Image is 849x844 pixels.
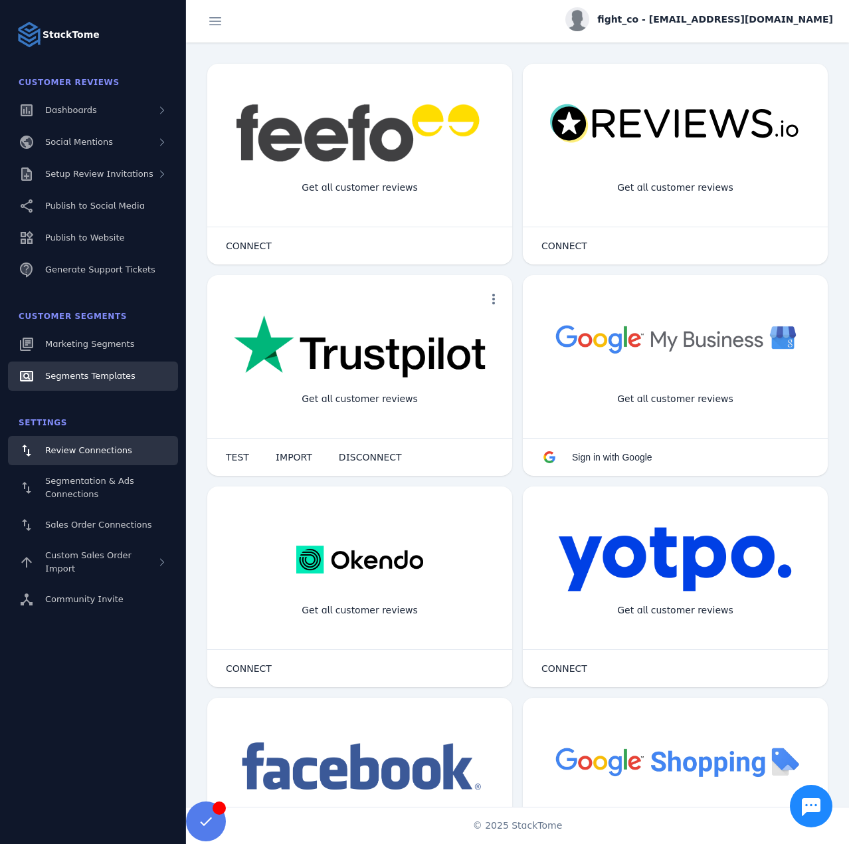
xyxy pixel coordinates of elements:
a: Segmentation & Ads Connections [8,468,178,508]
span: DISCONNECT [339,453,402,462]
span: CONNECT [226,664,272,673]
img: googleshopping.png [549,738,801,785]
span: Social Mentions [45,137,113,147]
span: Publish to Social Media [45,201,145,211]
span: Review Connections [45,445,132,455]
span: Custom Sales Order Import [45,550,132,574]
button: Sign in with Google [528,444,666,471]
span: Sign in with Google [572,452,652,463]
img: trustpilot.png [234,315,486,380]
span: Customer Segments [19,312,127,321]
img: facebook.png [234,738,486,797]
a: Segments Templates [8,362,178,391]
strong: StackTome [43,28,100,42]
button: DISCONNECT [326,444,415,471]
div: Get all customer reviews [291,381,428,417]
img: okendo.webp [296,526,423,593]
span: © 2025 StackTome [473,819,563,833]
span: CONNECT [541,664,587,673]
button: CONNECT [528,233,601,259]
a: Publish to Website [8,223,178,253]
a: Publish to Social Media [8,191,178,221]
img: profile.jpg [565,7,589,31]
span: Generate Support Tickets [45,264,155,274]
a: Sales Order Connections [8,510,178,540]
span: Settings [19,418,67,427]
button: TEST [213,444,262,471]
div: Get all customer reviews [291,593,428,628]
a: Community Invite [8,585,178,614]
span: Community Invite [45,594,124,604]
img: reviewsio.svg [549,104,801,144]
a: Marketing Segments [8,330,178,359]
img: Logo image [16,21,43,48]
button: more [480,286,507,312]
span: Segments Templates [45,371,136,381]
button: CONNECT [213,655,285,682]
div: Import Products from Google [597,804,753,839]
div: Get all customer reviews [607,593,744,628]
div: Get all customer reviews [607,170,744,205]
img: yotpo.png [558,526,793,593]
div: Get all customer reviews [291,170,428,205]
span: IMPORT [276,453,312,462]
span: Customer Reviews [19,78,120,87]
span: fight_co - [EMAIL_ADDRESS][DOMAIN_NAME] [597,13,833,27]
span: Publish to Website [45,233,124,243]
button: IMPORT [262,444,326,471]
img: feefo.png [234,104,486,162]
img: googlebusiness.png [549,315,801,362]
span: CONNECT [226,241,272,251]
a: Review Connections [8,436,178,465]
span: Marketing Segments [45,339,134,349]
span: Dashboards [45,105,97,115]
span: CONNECT [541,241,587,251]
div: Get all customer reviews [607,381,744,417]
button: CONNECT [528,655,601,682]
a: Generate Support Tickets [8,255,178,284]
span: Sales Order Connections [45,520,151,530]
span: Segmentation & Ads Connections [45,476,134,499]
button: fight_co - [EMAIL_ADDRESS][DOMAIN_NAME] [565,7,833,31]
button: CONNECT [213,233,285,259]
span: Setup Review Invitations [45,169,153,179]
span: TEST [226,453,249,462]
